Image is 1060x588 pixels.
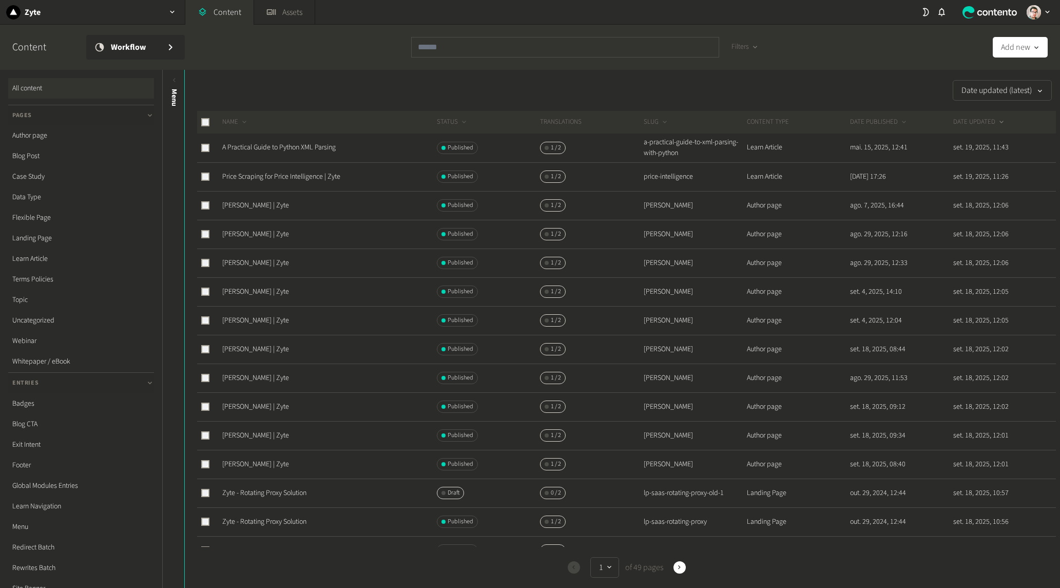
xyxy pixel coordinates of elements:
[448,201,473,210] span: Published
[746,536,850,565] td: Landing Page
[551,488,561,498] span: 0 / 2
[643,392,746,421] td: [PERSON_NAME]
[8,351,154,372] a: Whitepaper / eBook
[746,364,850,392] td: Author page
[222,373,289,383] a: [PERSON_NAME] | Zyte
[850,402,905,412] time: set. 18, 2025, 09:12
[643,249,746,277] td: [PERSON_NAME]
[12,111,32,120] span: Pages
[643,220,746,249] td: [PERSON_NAME]
[731,42,749,52] span: Filters
[643,162,746,191] td: price-intelligence
[993,37,1048,58] button: Add new
[222,142,336,153] a: A Practical Guide to Python XML Parsing
[953,402,1009,412] time: set. 18, 2025, 12:02
[746,421,850,450] td: Author page
[643,364,746,392] td: [PERSON_NAME]
[8,455,154,476] a: Footer
[551,258,561,268] span: 1 / 2
[850,200,904,211] time: ago. 7, 2025, 16:44
[850,287,902,297] time: set. 4, 2025, 14:10
[746,277,850,306] td: Author page
[551,546,561,555] span: 1 / 2
[746,450,850,479] td: Author page
[551,172,561,181] span: 1 / 2
[551,201,561,210] span: 1 / 2
[953,344,1009,354] time: set. 18, 2025, 12:02
[643,479,746,507] td: lp-saas-rotating-proxy-old-1
[8,187,154,207] a: Data Type
[746,162,850,191] td: Learn Article
[8,517,154,537] a: Menu
[953,200,1009,211] time: set. 18, 2025, 12:06
[448,488,459,498] span: Draft
[746,479,850,507] td: Landing Page
[222,517,306,527] a: Zyte - Rotating Proxy Solution
[643,306,746,335] td: [PERSON_NAME]
[222,200,289,211] a: [PERSON_NAME] | Zyte
[746,134,850,162] td: Learn Article
[551,517,561,526] span: 1 / 2
[8,393,154,414] a: Badges
[953,229,1009,239] time: set. 18, 2025, 12:06
[953,517,1009,527] time: set. 18, 2025, 10:56
[8,310,154,331] a: Uncategorized
[953,117,1006,127] button: DATE UPDATED
[551,230,561,239] span: 1 / 2
[953,315,1009,326] time: set. 18, 2025, 12:05
[850,142,908,153] time: mai. 15, 2025, 12:41
[448,287,473,296] span: Published
[746,220,850,249] td: Author page
[590,557,619,578] button: 1
[448,143,473,153] span: Published
[448,402,473,411] span: Published
[222,402,289,412] a: [PERSON_NAME] | Zyte
[953,80,1052,101] button: Date updated (latest)
[746,249,850,277] td: Author page
[448,546,473,555] span: Published
[8,146,154,166] a: Blog Post
[643,277,746,306] td: [PERSON_NAME]
[551,431,561,440] span: 1 / 2
[953,545,1009,556] time: set. 18, 2025, 10:56
[8,537,154,558] a: Redirect Batch
[8,166,154,187] a: Case Study
[953,373,1009,383] time: set. 18, 2025, 12:02
[953,142,1009,153] time: set. 19, 2025, 11:43
[746,335,850,364] td: Author page
[86,35,185,60] a: Workflow
[953,258,1009,268] time: set. 18, 2025, 12:06
[448,517,473,526] span: Published
[850,545,906,556] time: out. 29, 2024, 12:44
[746,507,850,536] td: Landing Page
[551,345,561,354] span: 1 / 2
[644,117,669,127] button: SLUG
[850,517,906,527] time: out. 29, 2024, 12:44
[953,430,1009,441] time: set. 18, 2025, 12:01
[448,345,473,354] span: Published
[623,561,663,574] span: of 49 pages
[723,37,767,58] button: Filters
[953,459,1009,469] time: set. 18, 2025, 12:01
[746,111,850,134] th: CONTENT TYPE
[850,117,908,127] button: DATE PUBLISHED
[953,488,1009,498] time: set. 18, 2025, 10:57
[169,89,180,106] span: Menu
[643,450,746,479] td: [PERSON_NAME]
[448,431,473,440] span: Published
[551,460,561,469] span: 1 / 2
[551,316,561,325] span: 1 / 2
[448,460,473,469] span: Published
[8,558,154,578] a: Rewrites Batch
[551,143,561,153] span: 1 / 2
[850,172,886,182] time: [DATE] 17:26
[448,258,473,268] span: Published
[222,488,306,498] a: Zyte - Rotating Proxy Solution
[8,78,154,99] a: All content
[953,287,1009,297] time: set. 18, 2025, 12:05
[448,316,473,325] span: Published
[643,421,746,450] td: [PERSON_NAME]
[222,459,289,469] a: [PERSON_NAME] | Zyte
[448,230,473,239] span: Published
[8,290,154,310] a: Topic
